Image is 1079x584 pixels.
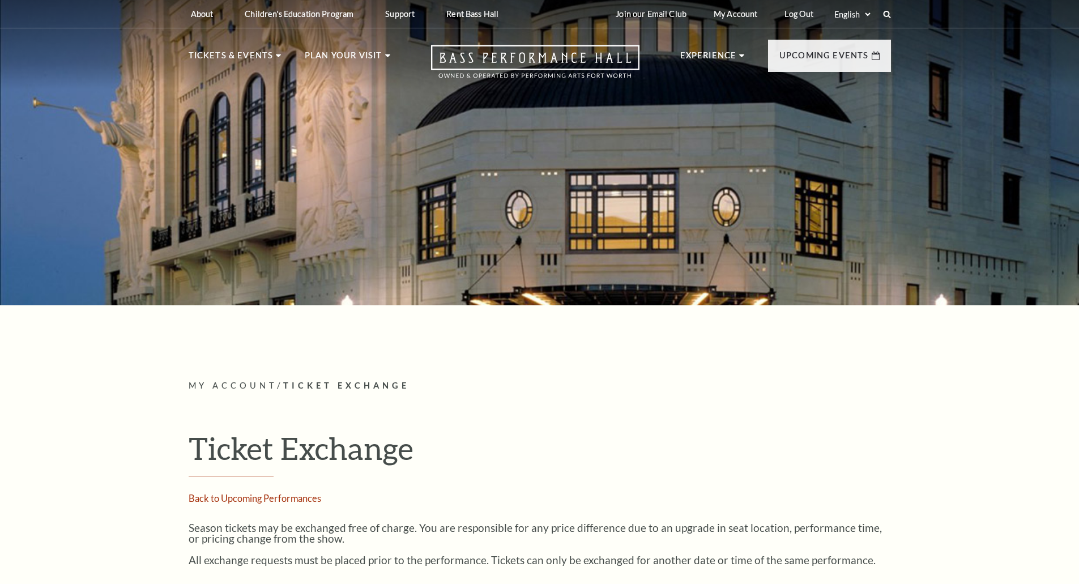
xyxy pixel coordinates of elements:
p: Rent Bass Hall [446,9,498,19]
select: Select: [832,9,872,20]
span: My Account [189,381,278,390]
a: Back to Upcoming Performances [189,493,321,504]
span: Ticket Exchange [283,381,410,390]
h1: Ticket Exchange [189,430,891,476]
p: Plan Your Visit [305,49,382,69]
p: Experience [680,49,737,69]
p: Support [385,9,415,19]
p: Tickets & Events [189,49,274,69]
p: / [189,379,891,393]
p: Children's Education Program [245,9,353,19]
p: Upcoming Events [779,49,869,69]
p: Season tickets may be exchanged free of charge. You are responsible for any price difference due ... [189,522,891,544]
p: All exchange requests must be placed prior to the performance. Tickets can only be exchanged for ... [189,555,891,565]
p: About [191,9,214,19]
